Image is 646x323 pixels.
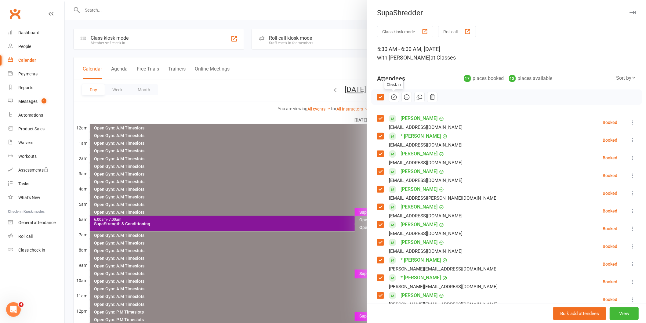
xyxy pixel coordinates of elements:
a: Class kiosk mode [8,243,64,257]
div: places available [509,74,553,83]
div: Booked [603,156,617,160]
div: Automations [18,113,43,118]
div: places booked [464,74,504,83]
div: [EMAIL_ADDRESS][DOMAIN_NAME] [389,247,463,255]
div: Booked [603,262,617,266]
div: Dashboard [18,30,39,35]
div: Booked [603,120,617,125]
div: [EMAIL_ADDRESS][DOMAIN_NAME] [389,141,463,149]
button: Class kiosk mode [377,26,433,37]
a: Dashboard [8,26,64,40]
div: Assessments [18,168,49,172]
div: [EMAIL_ADDRESS][DOMAIN_NAME] [389,230,463,238]
div: [PERSON_NAME][EMAIL_ADDRESS][DOMAIN_NAME] [389,265,498,273]
div: Workouts [18,154,37,159]
div: [EMAIL_ADDRESS][PERSON_NAME][DOMAIN_NAME] [389,194,498,202]
a: [PERSON_NAME] [401,149,437,159]
button: Roll call [438,26,476,37]
div: Class check-in [18,248,45,252]
a: Calendar [8,53,64,67]
div: What's New [18,195,40,200]
a: [PERSON_NAME] [401,202,437,212]
a: Assessments [8,163,64,177]
a: Workouts [8,150,64,163]
a: General attendance kiosk mode [8,216,64,230]
button: View [610,307,639,320]
a: [PERSON_NAME] [401,220,437,230]
div: Sort by [616,74,636,82]
a: People [8,40,64,53]
div: [EMAIL_ADDRESS][DOMAIN_NAME] [389,176,463,184]
div: Payments [18,71,38,76]
a: * [PERSON_NAME] [401,131,441,141]
span: at Classes [430,54,456,61]
div: Roll call [18,234,33,239]
span: 1 [42,98,46,103]
div: Calendar [18,58,36,63]
a: [PERSON_NAME] [401,184,437,194]
div: Waivers [18,140,33,145]
div: General attendance [18,220,56,225]
div: Check in [384,80,404,89]
a: Waivers [8,136,64,150]
a: [PERSON_NAME] [401,238,437,247]
div: Booked [603,244,617,249]
div: [EMAIL_ADDRESS][DOMAIN_NAME] [389,123,463,131]
div: Attendees [377,74,405,83]
a: Product Sales [8,122,64,136]
a: [PERSON_NAME] [401,291,437,300]
a: What's New [8,191,64,205]
a: [PERSON_NAME] [401,167,437,176]
div: 13 [509,75,516,82]
div: 17 [464,75,471,82]
div: [EMAIL_ADDRESS][DOMAIN_NAME] [389,159,463,167]
a: * [PERSON_NAME] [401,255,441,265]
a: Tasks [8,177,64,191]
div: Booked [603,209,617,213]
button: Bulk add attendees [553,307,606,320]
div: Booked [603,297,617,302]
div: Reports [18,85,33,90]
div: SupaShredder [367,9,646,17]
div: Booked [603,280,617,284]
div: Booked [603,227,617,231]
span: with [PERSON_NAME] [377,54,430,61]
div: [PERSON_NAME][EMAIL_ADDRESS][DOMAIN_NAME] [389,300,498,308]
div: People [18,44,31,49]
a: Clubworx [7,6,23,21]
div: Tasks [18,181,29,186]
a: [PERSON_NAME] [401,114,437,123]
span: 4 [19,302,24,307]
div: Product Sales [18,126,45,131]
div: Booked [603,138,617,142]
a: Messages 1 [8,95,64,108]
div: [PERSON_NAME][EMAIL_ADDRESS][DOMAIN_NAME] [389,283,498,291]
div: Messages [18,99,38,104]
iframe: Intercom live chat [6,302,21,317]
div: [EMAIL_ADDRESS][DOMAIN_NAME] [389,212,463,220]
a: Automations [8,108,64,122]
div: 5:30 AM - 6:00 AM, [DATE] [377,45,636,62]
div: Booked [603,173,617,178]
a: Roll call [8,230,64,243]
a: * [PERSON_NAME] [401,273,441,283]
a: Reports [8,81,64,95]
a: Payments [8,67,64,81]
div: Booked [603,191,617,195]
